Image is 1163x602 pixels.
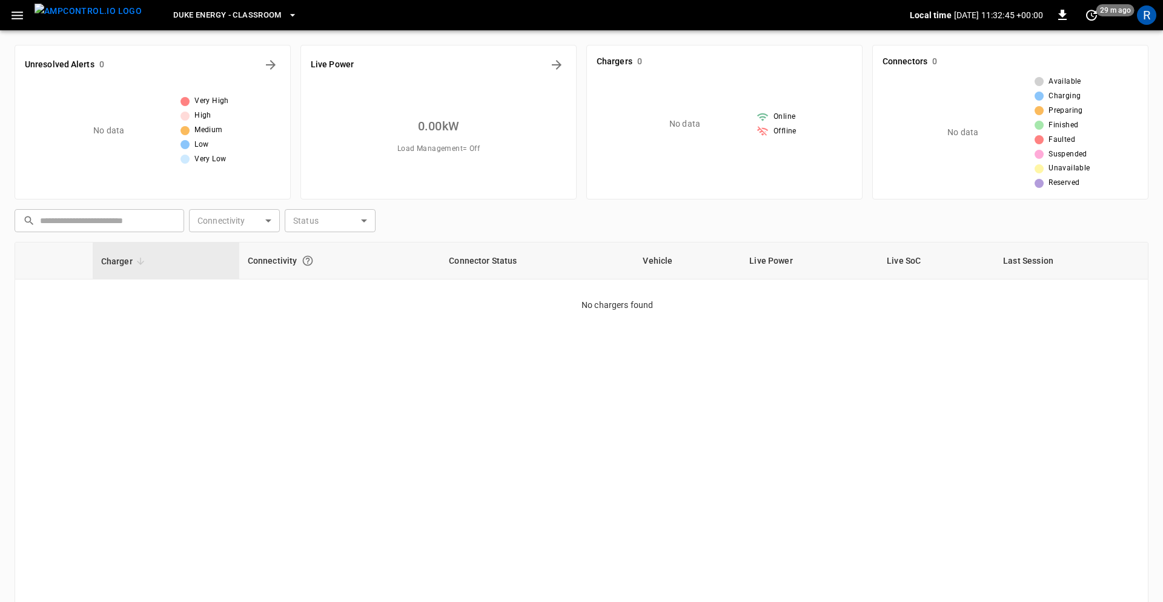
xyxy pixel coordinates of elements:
th: Last Session [995,242,1148,279]
div: profile-icon [1137,5,1156,25]
h6: 0 [932,55,937,69]
span: Medium [194,124,222,136]
span: Duke Energy - Classroom [173,8,282,22]
h6: Connectors [883,55,927,69]
button: Energy Overview [547,55,566,75]
p: No chargers found [581,279,1148,312]
span: High [194,110,211,122]
button: set refresh interval [1082,5,1101,25]
p: Local time [910,9,952,21]
button: All Alerts [261,55,280,75]
h6: 0 [637,55,642,69]
span: Offline [774,125,797,138]
button: Connection between the charger and our software. [297,250,319,272]
span: Low [194,139,208,151]
th: Connector Status [440,242,634,279]
span: Very Low [194,153,226,166]
p: [DATE] 11:32:45 +00:00 [954,9,1043,21]
span: Faulted [1049,134,1075,146]
span: Finished [1049,119,1078,132]
span: Preparing [1049,105,1083,117]
span: Charger [101,254,148,269]
p: No data [93,124,124,137]
th: Live SoC [878,242,995,279]
span: Reserved [1049,177,1079,189]
p: No data [947,126,978,139]
span: Load Management = Off [397,143,480,155]
h6: 0.00 kW [418,116,459,136]
span: Available [1049,76,1081,88]
span: Suspended [1049,149,1087,161]
span: Charging [1049,90,1081,102]
p: No data [669,118,700,130]
h6: Chargers [597,55,632,69]
span: Online [774,111,795,123]
span: Very High [194,95,229,107]
h6: Unresolved Alerts [25,58,94,72]
img: ampcontrol.io logo [35,4,142,19]
span: 29 m ago [1096,4,1135,16]
th: Live Power [741,242,878,279]
div: Connectivity [248,250,432,272]
span: Unavailable [1049,162,1090,175]
h6: Live Power [311,58,354,72]
th: Vehicle [634,242,741,279]
button: Duke Energy - Classroom [168,4,302,27]
h6: 0 [99,58,104,72]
